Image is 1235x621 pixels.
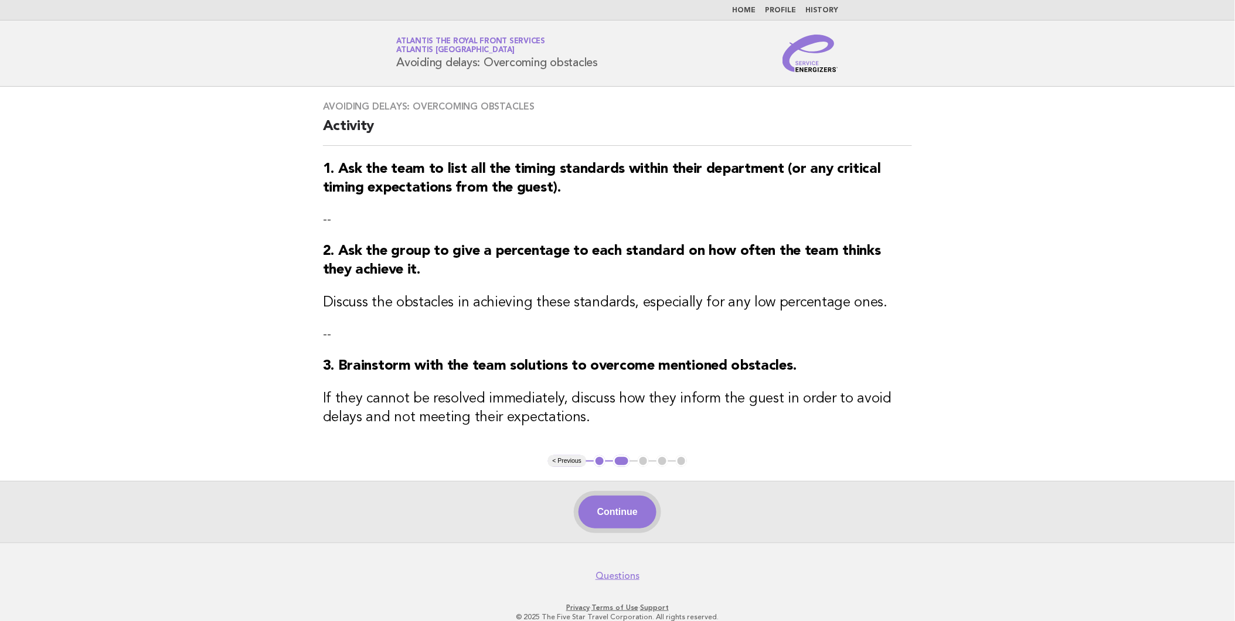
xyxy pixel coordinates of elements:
[323,101,913,112] h3: Avoiding delays: Overcoming obstacles
[766,7,797,14] a: Profile
[733,7,756,14] a: Home
[591,603,638,612] a: Terms of Use
[548,455,586,467] button: < Previous
[397,37,546,54] a: Atlantis The Royal Front ServicesAtlantis [GEOGRAPHIC_DATA]
[640,603,669,612] a: Support
[323,390,913,427] h3: If they cannot be resolved immediately, discuss how they inform the guest in order to avoid delay...
[613,455,630,467] button: 2
[323,117,913,146] h2: Activity
[397,47,515,54] span: Atlantis [GEOGRAPHIC_DATA]
[323,211,913,228] p: --
[323,326,913,343] p: --
[323,359,797,373] strong: 3. Brainstorm with the team solutions to overcome mentioned obstacles.
[782,35,839,72] img: Service Energizers
[596,570,639,582] a: Questions
[579,496,656,528] button: Continue
[323,294,913,312] h3: Discuss the obstacles in achieving these standards, especially for any low percentage ones.
[566,603,590,612] a: Privacy
[323,244,881,277] strong: 2. Ask the group to give a percentage to each standard on how often the team thinks they achieve it.
[397,38,598,69] h1: Avoiding delays: Overcoming obstacles
[594,455,605,467] button: 1
[323,162,881,195] strong: 1. Ask the team to list all the timing standards within their department (or any critical timing ...
[259,603,977,612] p: · ·
[806,7,839,14] a: History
